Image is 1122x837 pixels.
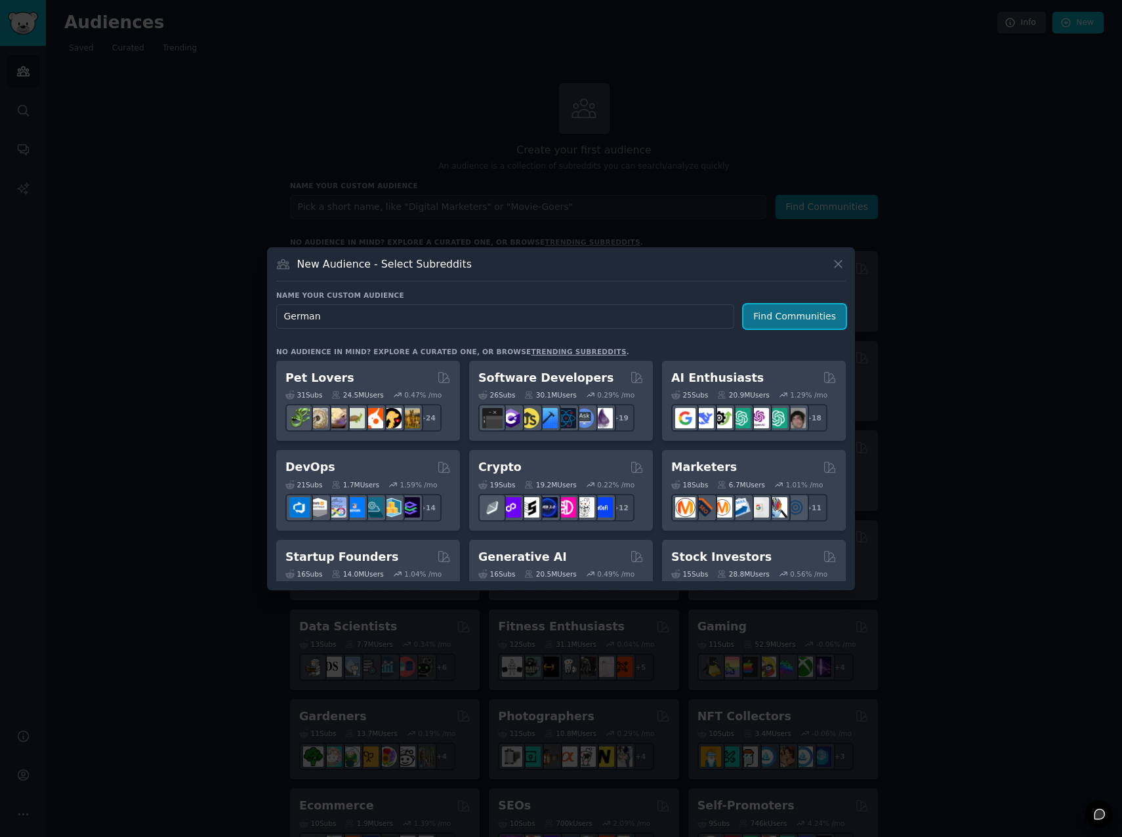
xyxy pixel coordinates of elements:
[404,569,442,579] div: 1.04 % /mo
[671,459,737,476] h2: Marketers
[790,390,827,399] div: 1.29 % /mo
[285,390,322,399] div: 31 Sub s
[524,569,576,579] div: 20.5M Users
[478,459,522,476] h2: Crypto
[363,408,383,428] img: cockatiel
[597,480,634,489] div: 0.22 % /mo
[786,480,823,489] div: 1.01 % /mo
[767,408,787,428] img: chatgpt_prompts_
[800,404,827,432] div: + 18
[785,408,806,428] img: ArtificalIntelligence
[671,390,708,399] div: 25 Sub s
[363,497,383,518] img: platformengineering
[749,408,769,428] img: OpenAIDev
[694,408,714,428] img: DeepSeek
[524,480,576,489] div: 19.2M Users
[675,408,696,428] img: GoogleGeminiAI
[743,304,846,329] button: Find Communities
[712,408,732,428] img: AItoolsCatalog
[400,408,420,428] img: dogbreed
[344,408,365,428] img: turtle
[717,480,765,489] div: 6.7M Users
[671,569,708,579] div: 15 Sub s
[694,497,714,518] img: bigseo
[478,370,613,386] h2: Software Developers
[285,459,335,476] h2: DevOps
[537,408,558,428] img: iOSProgramming
[717,569,769,579] div: 28.8M Users
[790,569,827,579] div: 0.56 % /mo
[501,497,521,518] img: 0xPolygon
[537,497,558,518] img: web3
[524,390,576,399] div: 30.1M Users
[800,494,827,521] div: + 11
[671,549,772,565] h2: Stock Investors
[519,497,539,518] img: ethstaker
[574,497,594,518] img: CryptoNews
[501,408,521,428] img: csharp
[767,497,787,518] img: MarketingResearch
[308,408,328,428] img: ballpython
[285,370,354,386] h2: Pet Lovers
[574,408,594,428] img: AskComputerScience
[381,497,402,518] img: aws_cdk
[730,408,751,428] img: chatgpt_promptDesign
[607,494,634,521] div: + 12
[331,480,379,489] div: 1.7M Users
[717,390,769,399] div: 20.9M Users
[597,390,634,399] div: 0.29 % /mo
[592,408,613,428] img: elixir
[400,497,420,518] img: PlatformEngineers
[276,304,734,329] input: Pick a short name, like "Digital Marketers" or "Movie-Goers"
[785,497,806,518] img: OnlineMarketing
[730,497,751,518] img: Emailmarketing
[597,569,634,579] div: 0.49 % /mo
[712,497,732,518] img: AskMarketing
[671,370,764,386] h2: AI Enthusiasts
[478,569,515,579] div: 16 Sub s
[276,347,629,356] div: No audience in mind? Explore a curated one, or browse .
[414,404,442,432] div: + 24
[289,497,310,518] img: azuredevops
[400,480,438,489] div: 1.59 % /mo
[297,257,472,271] h3: New Audience - Select Subreddits
[285,480,322,489] div: 21 Sub s
[308,497,328,518] img: AWS_Certified_Experts
[531,348,626,356] a: trending subreddits
[285,549,398,565] h2: Startup Founders
[519,408,539,428] img: learnjavascript
[671,480,708,489] div: 18 Sub s
[276,291,846,300] h3: Name your custom audience
[344,497,365,518] img: DevOpsLinks
[592,497,613,518] img: defi_
[331,569,383,579] div: 14.0M Users
[607,404,634,432] div: + 19
[404,390,442,399] div: 0.47 % /mo
[675,497,696,518] img: content_marketing
[289,408,310,428] img: herpetology
[326,497,346,518] img: Docker_DevOps
[414,494,442,521] div: + 14
[749,497,769,518] img: googleads
[556,408,576,428] img: reactnative
[482,408,503,428] img: software
[478,480,515,489] div: 19 Sub s
[285,569,322,579] div: 16 Sub s
[478,549,567,565] h2: Generative AI
[331,390,383,399] div: 24.5M Users
[326,408,346,428] img: leopardgeckos
[478,390,515,399] div: 26 Sub s
[482,497,503,518] img: ethfinance
[556,497,576,518] img: defiblockchain
[381,408,402,428] img: PetAdvice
